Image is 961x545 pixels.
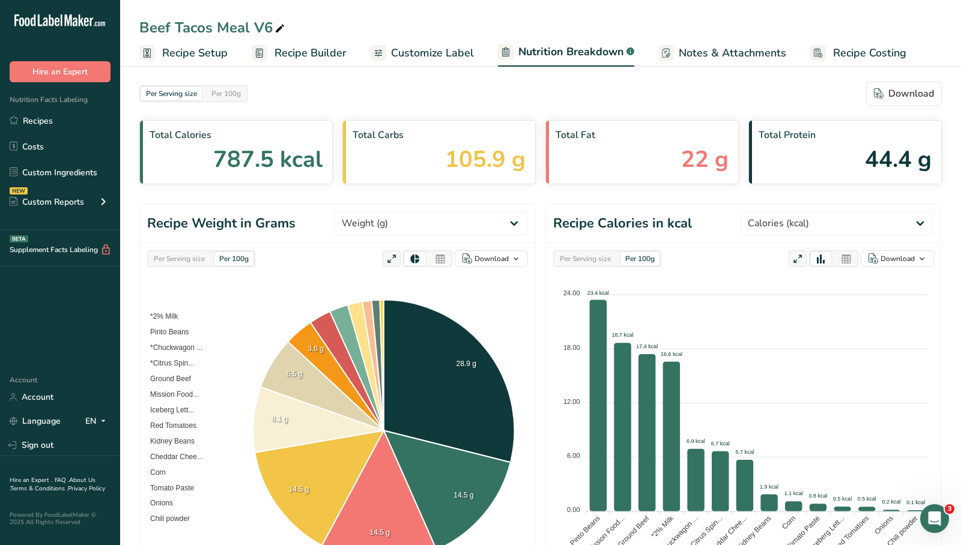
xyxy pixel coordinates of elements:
span: Recipe Setup [162,45,228,61]
div: Powered By FoodLabelMaker © 2025 All Rights Reserved [10,511,111,526]
span: Notes & Attachments [679,45,786,61]
a: Nutrition Breakdown [498,38,634,67]
tspan: 6.00 [567,452,580,459]
span: 44.4 g [865,142,932,176]
span: 3 [945,504,954,514]
span: Recipe Costing [833,45,906,61]
span: Total Fat [556,128,729,142]
a: Notes & Attachments [658,40,786,67]
span: Ground Beef [141,375,191,383]
div: Download [874,86,934,101]
span: Corn [141,468,166,477]
button: Download [455,250,528,267]
a: Recipe Setup [139,40,228,67]
button: Download [866,82,942,106]
tspan: Corn [780,514,797,531]
div: Per Serving size [141,87,202,100]
div: NEW [10,187,28,194]
button: Hire an Expert [10,61,111,82]
span: *Citrus Spin... [141,359,194,367]
a: Language [10,411,61,432]
div: EN [85,414,111,429]
span: Red Tomatoes [141,421,196,430]
span: Nutrition Breakdown [518,44,624,60]
div: BETA [10,235,28,242]
a: Recipe Costing [810,40,906,67]
span: Kidney Beans [141,437,195,445]
span: Pinto Beans [141,328,189,336]
span: Cheddar Chee... [141,453,203,461]
h1: Recipe Weight in Grams [147,214,296,233]
div: Per 100g [214,252,253,265]
tspan: 0.00 [567,506,580,513]
a: Privacy Policy [68,484,105,493]
span: 22 g [681,142,729,176]
tspan: 12.00 [563,398,580,405]
iframe: Intercom live chat [920,504,949,533]
a: FAQ . [55,476,69,484]
span: *2% Milk [141,312,178,321]
h1: Recipe Calories in kcal [553,214,692,233]
span: Customize Label [391,45,474,61]
button: Download [861,250,934,267]
tspan: 18.00 [563,344,580,351]
div: Beef Tacos Meal V6 [139,17,287,38]
a: Recipe Builder [252,40,347,67]
div: Per 100g [620,252,659,265]
tspan: 24.00 [563,289,580,297]
tspan: *2% Milk [649,514,676,540]
div: Per Serving size [555,252,616,265]
span: Recipe Builder [274,45,347,61]
tspan: Onions [873,514,895,536]
span: Total Carbs [353,128,526,142]
a: Hire an Expert . [10,476,52,484]
span: Onions [141,499,173,508]
div: Download [881,253,915,264]
span: Mission Food... [141,390,199,399]
span: Iceberg Lett... [141,406,194,414]
div: Download [474,253,509,264]
span: 787.5 kcal [213,142,323,176]
a: Terms & Conditions . [10,484,68,493]
div: Custom Reports [10,196,84,208]
span: Total Calories [150,128,323,142]
span: Total Protein [759,128,932,142]
a: About Us . [10,476,95,493]
div: Per 100g [207,87,246,100]
span: *Chuckwagon ... [141,343,202,352]
span: Tomato Paste [141,484,194,492]
span: Chili powder [141,515,190,523]
div: Per Serving size [149,252,210,265]
span: 105.9 g [445,142,526,176]
a: Customize Label [371,40,474,67]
